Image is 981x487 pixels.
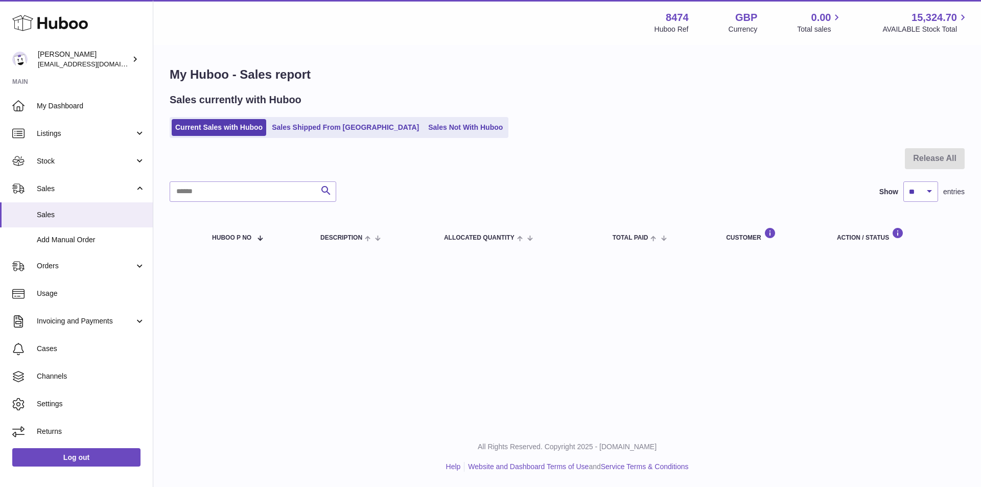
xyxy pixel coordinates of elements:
[882,11,969,34] a: 15,324.70 AVAILABLE Stock Total
[446,462,461,471] a: Help
[912,11,957,25] span: 15,324.70
[37,344,145,354] span: Cases
[161,442,973,452] p: All Rights Reserved. Copyright 2025 - [DOMAIN_NAME]
[444,235,515,241] span: ALLOCATED Quantity
[468,462,589,471] a: Website and Dashboard Terms of Use
[797,25,843,34] span: Total sales
[37,399,145,409] span: Settings
[655,25,689,34] div: Huboo Ref
[837,227,954,241] div: Action / Status
[12,448,141,467] a: Log out
[879,187,898,197] label: Show
[38,50,130,69] div: [PERSON_NAME]
[37,101,145,111] span: My Dashboard
[320,235,362,241] span: Description
[268,119,423,136] a: Sales Shipped From [GEOGRAPHIC_DATA]
[37,289,145,298] span: Usage
[37,184,134,194] span: Sales
[172,119,266,136] a: Current Sales with Huboo
[170,93,301,107] h2: Sales currently with Huboo
[37,156,134,166] span: Stock
[811,11,831,25] span: 0.00
[729,25,758,34] div: Currency
[37,316,134,326] span: Invoicing and Payments
[37,427,145,436] span: Returns
[666,11,689,25] strong: 8474
[882,25,969,34] span: AVAILABLE Stock Total
[464,462,688,472] li: and
[37,235,145,245] span: Add Manual Order
[170,66,965,83] h1: My Huboo - Sales report
[37,210,145,220] span: Sales
[37,261,134,271] span: Orders
[38,60,150,68] span: [EMAIL_ADDRESS][DOMAIN_NAME]
[425,119,506,136] a: Sales Not With Huboo
[726,227,816,241] div: Customer
[212,235,251,241] span: Huboo P no
[37,372,145,381] span: Channels
[613,235,648,241] span: Total paid
[601,462,689,471] a: Service Terms & Conditions
[797,11,843,34] a: 0.00 Total sales
[12,52,28,67] img: orders@neshealth.com
[943,187,965,197] span: entries
[735,11,757,25] strong: GBP
[37,129,134,138] span: Listings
